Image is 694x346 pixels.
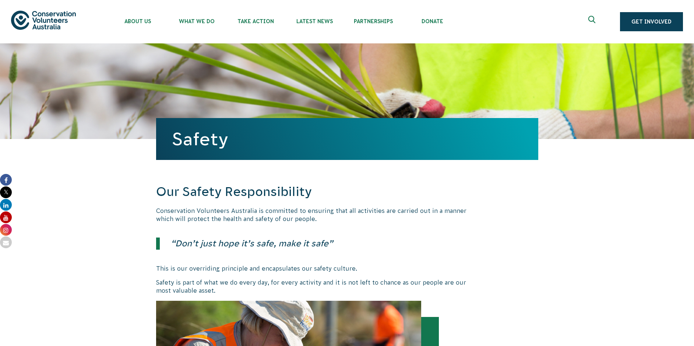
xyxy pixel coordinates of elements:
[285,18,344,24] span: Latest News
[620,12,683,31] a: Get Involved
[156,207,472,223] p: Conservation Volunteers Australia is committed to ensuring that all activities are carried out in...
[167,18,226,24] span: What We Do
[156,278,472,295] p: Safety is part of what we do every day, for every activity and it is not left to chance as our pe...
[108,18,167,24] span: About Us
[584,13,602,31] button: Expand search box Close search box
[11,11,76,29] img: logo.svg
[344,18,403,24] span: Partnerships
[403,18,462,24] span: Donate
[588,16,598,28] span: Expand search box
[172,129,522,149] h1: Safety
[226,18,285,24] span: Take Action
[156,183,472,201] h2: Our Safety Responsibility
[171,239,333,248] em: “Don’t just hope it’s safe, make it safe”
[156,264,472,272] p: This is our overriding principle and encapsulates our safety culture.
